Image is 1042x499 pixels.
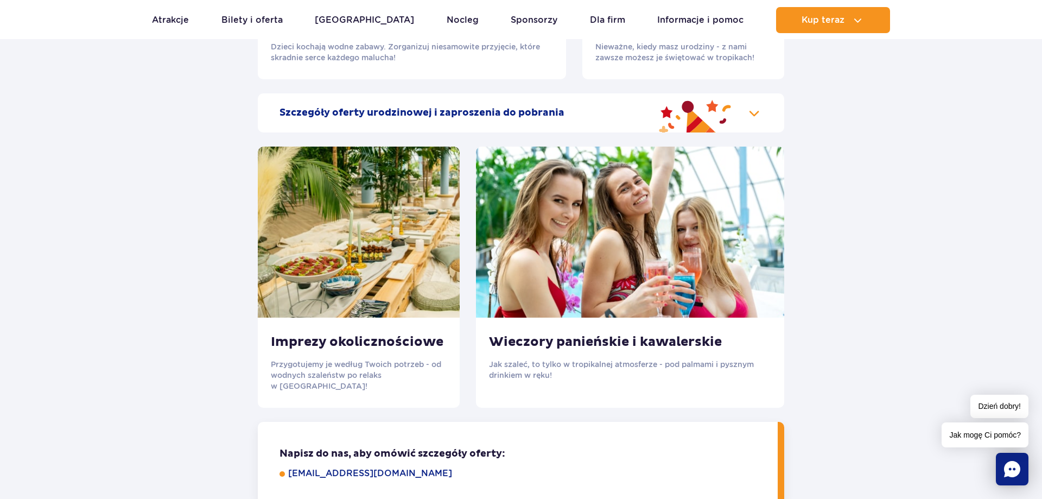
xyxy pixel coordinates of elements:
img: Wieczory panieńskie i kawalerskie [476,147,784,318]
img: Imprezy okolicznościowe [258,147,460,318]
span: Jak mogę Ci pomóc? [942,422,1028,447]
a: Sponsorzy [511,7,557,33]
p: Jak szaleć, to tylko w tropikalnej atmosferze - pod palmami i pysznym drinkiem w ręku! [489,359,771,381]
span: Dzień dobry! [970,395,1028,418]
p: Nieważne, kiedy masz urodziny - z nami zawsze możesz je świętować w tropikach! [595,41,771,63]
p: Dzieci kochają wodne zabawy. Zorganizuj niesamowite przyjęcie, które skradnie serce każdego malucha! [271,41,553,63]
a: [EMAIL_ADDRESS][DOMAIN_NAME] [288,467,763,480]
h3: Wieczory panieńskie i kawalerskie [489,334,771,350]
a: Bilety i oferta [221,7,283,33]
button: Kup teraz [776,7,890,33]
a: Atrakcje [152,7,189,33]
h3: Imprezy okolicznościowe [271,334,447,350]
a: Nocleg [447,7,479,33]
p: Napisz do nas, aby omówić szczegóły oferty: [279,447,763,460]
span: Kup teraz [802,15,844,25]
div: Chat [996,453,1028,485]
a: [GEOGRAPHIC_DATA] [315,7,414,33]
h2: Szczegóły oferty urodzinowej i zaproszenia do pobrania [279,106,564,119]
p: Przygotujemy je według Twoich potrzeb - od wodnych szaleństw po relaks w [GEOGRAPHIC_DATA]! [271,359,447,391]
a: Dla firm [590,7,625,33]
a: Informacje i pomoc [657,7,744,33]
